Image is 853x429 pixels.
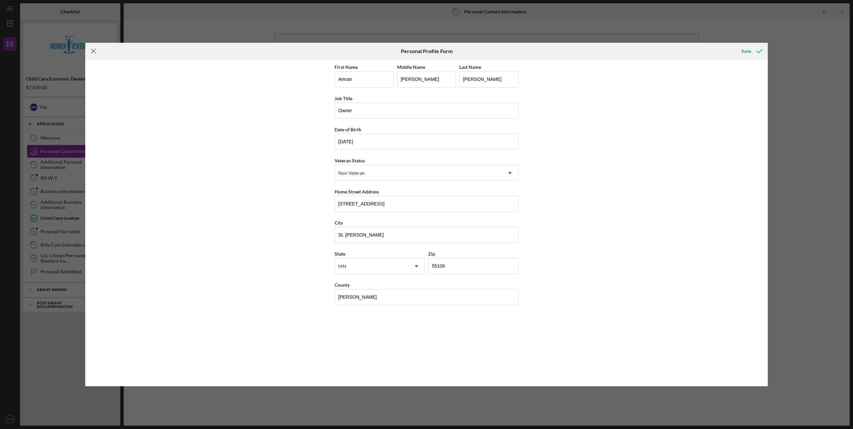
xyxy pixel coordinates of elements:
label: Zip [428,251,435,257]
label: Date of Birth [335,127,361,132]
label: Middle Name [397,64,425,70]
label: Job Title [335,96,352,101]
h6: Personal Profile Form [401,48,453,54]
label: Home Street Address [335,189,379,194]
label: Last Name [459,64,481,70]
label: First Name [335,64,358,70]
div: MN [338,264,346,269]
label: City [335,220,343,226]
div: Save [741,44,751,58]
label: County [335,282,350,288]
button: Save [735,44,768,58]
div: Non Veteran [338,170,365,176]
